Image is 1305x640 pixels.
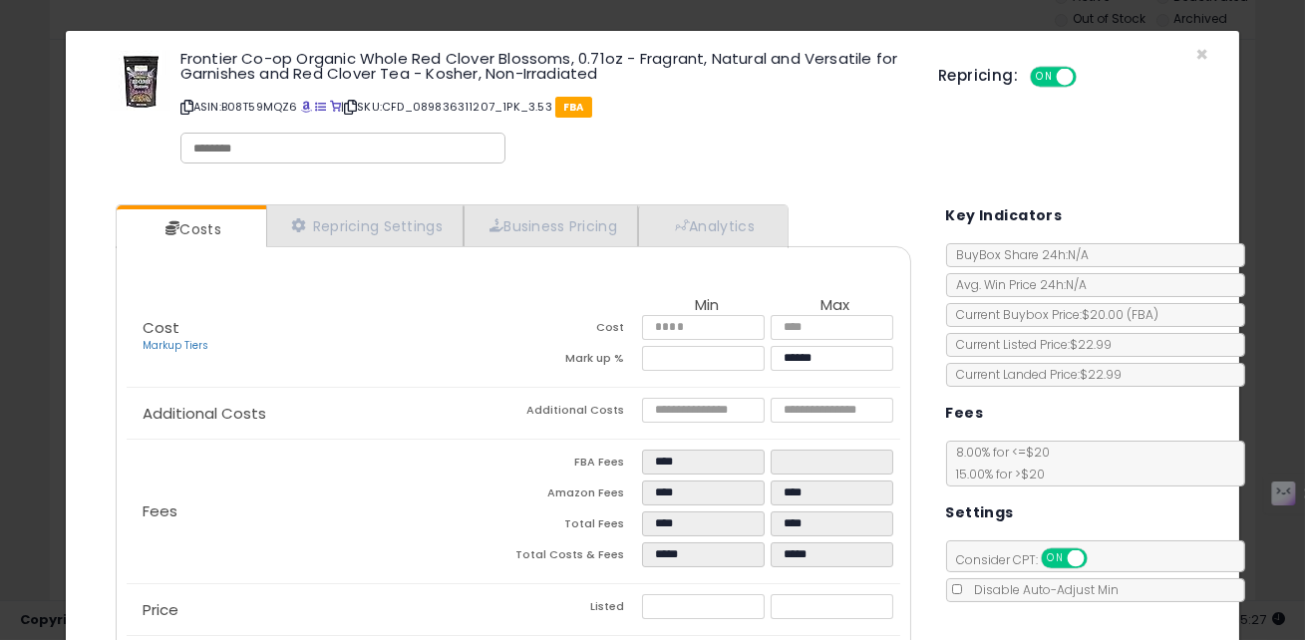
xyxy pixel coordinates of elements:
[266,205,464,246] a: Repricing Settings
[947,276,1088,293] span: Avg. Win Price 24h: N/A
[946,401,984,426] h5: Fees
[143,338,208,353] a: Markup Tiers
[127,503,513,519] p: Fees
[947,336,1113,353] span: Current Listed Price: $22.99
[513,480,642,511] td: Amazon Fees
[1196,40,1209,69] span: ×
[1032,69,1057,86] span: ON
[638,205,786,246] a: Analytics
[1074,69,1106,86] span: OFF
[513,542,642,573] td: Total Costs & Fees
[946,500,1014,525] h5: Settings
[1083,306,1159,323] span: $20.00
[947,246,1090,263] span: BuyBox Share 24h: N/A
[1043,550,1068,567] span: ON
[771,297,899,315] th: Max
[938,68,1018,84] h5: Repricing:
[947,444,1051,482] span: 8.00 % for <= $20
[180,91,908,123] p: ASIN: B08T59MQZ6 | SKU: CFD_089836311207_1PK_3.53
[947,551,1114,568] span: Consider CPT:
[315,99,326,115] a: All offer listings
[642,297,771,315] th: Min
[464,205,638,246] a: Business Pricing
[1084,550,1116,567] span: OFF
[513,346,642,377] td: Mark up %
[513,398,642,429] td: Additional Costs
[180,51,908,81] h3: Frontier Co-op Organic Whole Red Clover Blossoms, 0.71oz - Fragrant, Natural and Versatile for Ga...
[1128,306,1159,323] span: ( FBA )
[513,315,642,346] td: Cost
[513,594,642,625] td: Listed
[947,366,1123,383] span: Current Landed Price: $22.99
[301,99,312,115] a: BuyBox page
[947,306,1159,323] span: Current Buybox Price:
[555,97,592,118] span: FBA
[117,209,264,249] a: Costs
[330,99,341,115] a: Your listing only
[965,581,1120,598] span: Disable Auto-Adjust Min
[513,511,642,542] td: Total Fees
[127,320,513,354] p: Cost
[127,406,513,422] p: Additional Costs
[947,466,1046,482] span: 15.00 % for > $20
[946,203,1063,228] h5: Key Indicators
[127,602,513,618] p: Price
[111,51,170,111] img: 414lDHXaMOL._SL60_.jpg
[513,450,642,480] td: FBA Fees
